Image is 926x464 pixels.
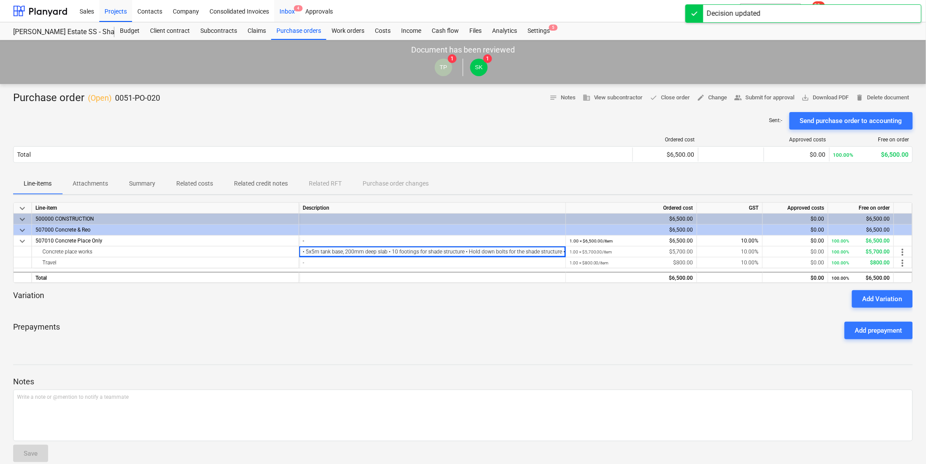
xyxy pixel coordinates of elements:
div: 10.00% [697,246,763,257]
a: Work orders [326,22,370,40]
small: 1.00 × $6,500.00 / item [570,239,613,243]
span: notes [549,94,557,102]
span: SK [475,64,483,70]
span: Notes [549,93,576,103]
div: $800.00 [570,257,693,268]
span: Change [697,93,727,103]
button: Send purchase order to accounting [790,112,913,130]
span: save_alt [802,94,810,102]
iframe: Chat Widget [882,422,926,464]
a: Client contract [145,22,195,40]
span: 507010 Concrete Place Only [35,238,102,244]
div: $6,500.00 [832,236,890,246]
p: 0051-PO-020 [115,93,160,103]
div: 507000 Concrete & Reo [35,225,295,235]
div: [PERSON_NAME] Estate SS - Shade Structure [13,28,104,37]
p: Notes [13,376,913,387]
div: Free on order [828,203,894,214]
span: keyboard_arrow_down [17,203,28,214]
div: GST [697,203,763,214]
div: 10.00% [697,257,763,268]
a: Subcontracts [195,22,242,40]
div: $6,500.00 [832,273,890,284]
div: Add Variation [863,293,902,305]
div: $6,500.00 [832,225,890,236]
small: 1.00 × $5,700.00 / item [570,250,612,254]
span: Close order [650,93,690,103]
div: $0.00 [766,225,825,236]
a: Analytics [487,22,522,40]
div: $800.00 [832,257,890,268]
div: $0.00 [768,151,826,158]
p: Variation [13,290,44,308]
small: 100.00% [832,250,849,254]
span: 1 [483,54,492,63]
a: Files [464,22,487,40]
div: Concrete place works [35,246,295,257]
div: Cash flow [426,22,464,40]
div: Ordered cost [566,203,697,214]
div: Total [32,272,299,283]
span: Delete document [856,93,909,103]
div: Purchase order [13,91,160,105]
p: Prepayments [13,322,60,339]
button: Download PDF [798,91,853,105]
span: more_vert [898,247,908,257]
div: $6,500.00 [570,214,693,225]
small: 100.00% [832,276,849,281]
div: 10.00% [697,236,763,246]
div: $0.00 [766,214,825,225]
a: Purchase orders [271,22,326,40]
div: Travel [35,257,295,268]
div: $0.00 [766,236,825,246]
small: 100.00% [832,239,849,243]
button: Notes [546,91,579,105]
span: 4 [294,5,303,11]
div: $6,500.00 [570,225,693,236]
p: Related credit notes [234,179,288,188]
div: Free on order [833,137,909,143]
a: Income [396,22,426,40]
button: Change [694,91,731,105]
div: Sean Keane [470,59,488,76]
div: Line-item [32,203,299,214]
span: keyboard_arrow_down [17,214,28,225]
div: - [303,257,562,268]
div: $5,700.00 [570,246,693,257]
a: Claims [242,22,271,40]
div: $6,500.00 [832,214,890,225]
span: keyboard_arrow_down [17,225,28,236]
span: done [650,94,658,102]
div: Ordered cost [636,137,695,143]
span: edit [697,94,705,102]
a: Settings5 [522,22,555,40]
span: delete [856,94,864,102]
span: business [583,94,591,102]
button: Submit for approval [731,91,798,105]
div: $6,500.00 [570,236,693,246]
p: Attachments [73,179,108,188]
small: 1.00 × $800.00 / item [570,260,609,265]
p: ( Open ) [88,93,112,103]
div: Settings [522,22,555,40]
span: keyboard_arrow_down [17,236,28,246]
div: $0.00 [766,273,825,284]
p: Line-items [24,179,52,188]
p: Summary [129,179,155,188]
div: $5,700.00 [832,246,890,257]
small: 100.00% [832,260,849,265]
small: 100.00% [833,152,854,158]
div: Decision updated [707,8,761,19]
a: Costs [370,22,396,40]
div: Add prepayment [855,325,902,336]
a: Budget [115,22,145,40]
